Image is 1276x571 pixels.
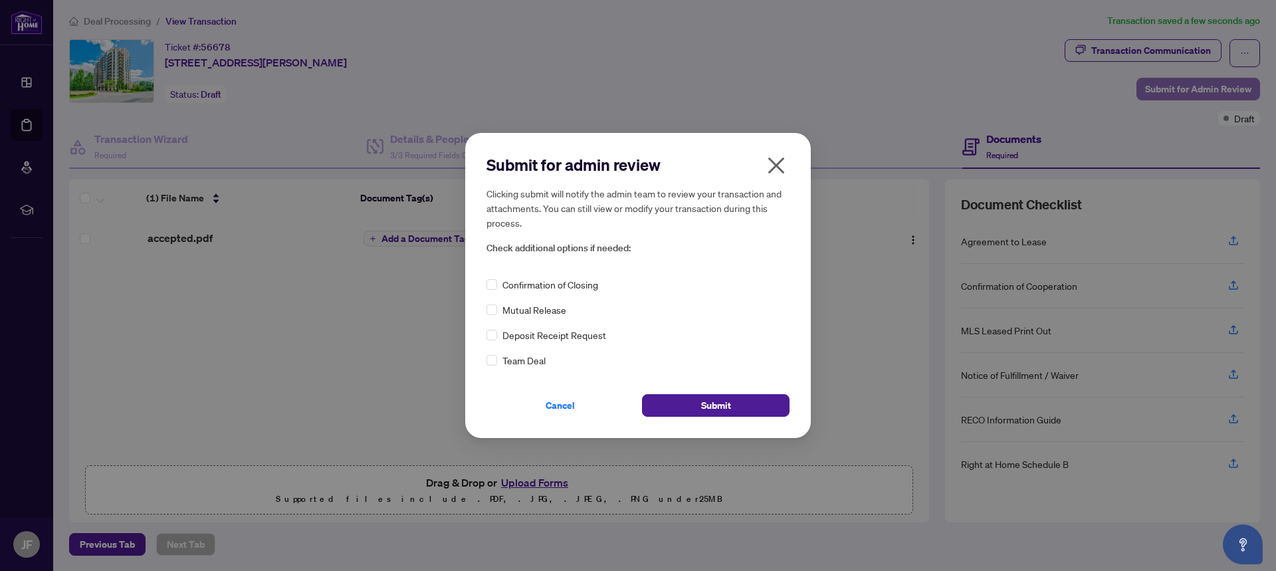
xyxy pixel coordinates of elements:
[642,394,790,417] button: Submit
[1223,524,1263,564] button: Open asap
[701,395,731,416] span: Submit
[502,277,598,292] span: Confirmation of Closing
[486,394,634,417] button: Cancel
[486,154,790,175] h2: Submit for admin review
[502,353,546,368] span: Team Deal
[502,302,566,317] span: Mutual Release
[766,155,787,176] span: close
[486,241,790,256] span: Check additional options if needed:
[502,328,606,342] span: Deposit Receipt Request
[486,186,790,230] h5: Clicking submit will notify the admin team to review your transaction and attachments. You can st...
[546,395,575,416] span: Cancel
